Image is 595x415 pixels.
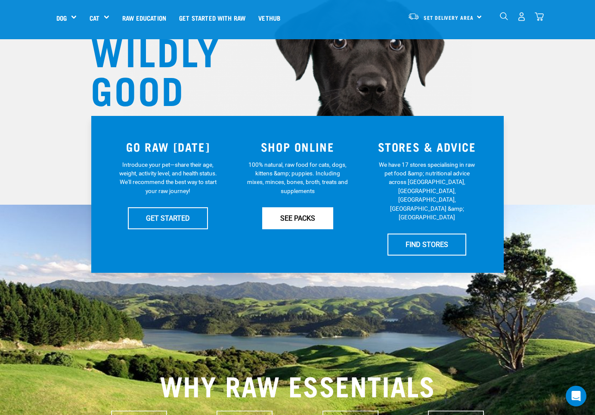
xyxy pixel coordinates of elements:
[56,13,67,23] a: Dog
[90,13,99,23] a: Cat
[108,140,228,153] h3: GO RAW [DATE]
[238,140,357,153] h3: SHOP ONLINE
[424,16,474,19] span: Set Delivery Area
[118,160,219,196] p: Introduce your pet—share their age, weight, activity level, and health status. We'll recommend th...
[535,12,544,21] img: home-icon@2x.png
[376,160,477,222] p: We have 17 stores specialising in raw pet food &amp; nutritional advice across [GEOGRAPHIC_DATA],...
[408,12,419,20] img: van-moving.png
[56,369,539,400] h2: WHY RAW ESSENTIALS
[387,234,466,255] a: FIND STORES
[262,207,333,229] a: SEE PACKS
[173,0,252,35] a: Get started with Raw
[367,140,487,153] h3: STORES & ADVICE
[566,386,586,406] div: Open Intercom Messenger
[128,207,208,229] a: GET STARTED
[252,0,287,35] a: Vethub
[517,12,526,21] img: user.png
[247,160,348,196] p: 100% natural, raw food for cats, dogs, kittens &amp; puppies. Including mixes, minces, bones, bro...
[500,12,508,20] img: home-icon-1@2x.png
[116,0,173,35] a: Raw Education
[91,30,263,147] h1: WILDLY GOOD NUTRITION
